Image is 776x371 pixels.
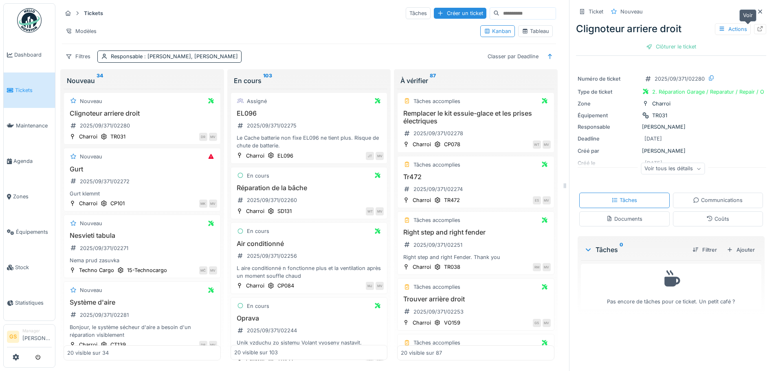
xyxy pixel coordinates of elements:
div: 2025/09/371/02272 [80,178,130,185]
div: MV [543,140,551,149]
div: Responsable [578,123,639,131]
a: Zones [4,179,55,214]
div: Responsable [111,53,238,60]
div: Charroi [79,200,97,207]
h3: Remplacer le kit essuie-glace et les prises électriques [401,110,551,125]
div: MV [543,196,551,204]
div: CP101 [110,200,125,207]
div: Charroi [413,319,431,327]
div: Tâches accomplies [413,339,460,347]
div: MV [543,263,551,271]
div: Zone [578,100,639,108]
div: CP084 [277,282,294,290]
div: MV [209,200,217,208]
div: Équipement [578,112,639,119]
div: Nouveau [80,286,102,294]
div: TR472 [444,196,460,204]
span: Dashboard [14,51,52,59]
div: Modèles [62,25,100,37]
div: MJ [366,282,374,290]
div: Tâches [611,196,637,204]
a: Tickets [4,72,55,108]
div: Gurt klemmt [67,190,217,198]
div: Nouveau [80,97,102,105]
div: À vérifier [400,76,551,86]
div: Ajouter [723,244,758,255]
sup: 87 [430,76,436,86]
div: En cours [247,302,269,310]
div: Documents [606,215,642,223]
div: Tâches accomplies [413,97,460,105]
div: Charroi [413,140,431,148]
h3: Gurt [67,165,217,173]
div: Clignoteur arriere droit [576,22,766,36]
div: MV [543,319,551,327]
h3: Tr472 [401,173,551,181]
div: Voir tous les détails [641,163,705,175]
div: 2025/09/371/02275 [247,122,297,130]
div: Numéro de ticket [578,75,639,83]
div: L aire conditionné n fonctionne plus et la ventilation après un moment souffle chaud [234,264,384,280]
div: En cours [247,172,269,180]
div: EL096 [277,152,293,160]
div: Charroi [246,282,264,290]
div: En cours [247,227,269,235]
div: 2025/09/371/02260 [247,196,297,204]
div: Ticket [589,8,603,15]
div: SD131 [277,207,292,215]
div: Tâches [406,7,431,19]
div: Pas encore de tâches pour ce ticket. Un petit café ? [586,268,756,305]
h3: EL096 [234,110,384,117]
li: [PERSON_NAME] [22,328,52,345]
div: Nouveau [80,153,102,160]
h3: Oprava [234,314,384,322]
div: Kanban [484,27,511,35]
span: Zones [13,193,52,200]
sup: 0 [620,245,623,255]
a: Stock [4,250,55,285]
a: Dashboard [4,37,55,72]
div: Filtres [62,50,94,62]
div: Nema prud zasuvka [67,257,217,264]
div: TR031 [652,112,667,119]
strong: Tickets [81,9,106,17]
span: Tickets [15,86,52,94]
div: Charroi [413,196,431,204]
h3: Air conditionné [234,240,384,248]
div: Right step and right Fender. Thank you [401,253,551,261]
div: Nouveau [80,220,102,227]
span: Stock [15,263,52,271]
div: Clôturer le ticket [643,41,699,52]
div: 2025/09/371/02280 [655,75,705,83]
div: 2025/09/371/02251 [413,241,462,249]
div: Charroi [246,152,264,160]
div: 20 visible sur 103 [234,349,278,357]
div: 15-Technocargo [127,266,167,274]
div: DB [199,341,207,349]
a: Agenda [4,143,55,179]
div: 2025/09/371/02244 [247,327,297,334]
span: Maintenance [16,122,52,130]
div: 2025/09/371/02271 [80,244,128,252]
div: DR [199,133,207,141]
div: Le Cache batterie non fixe EL096 ne tient plus. Risque de chute de batterie. [234,134,384,149]
div: MV [376,207,384,215]
h3: Système d'aire [67,299,217,306]
div: Communications [693,196,743,204]
div: CP078 [444,140,460,148]
div: Bonjour, le système sécheur d'aire a besoin d'un réparation visiblement [67,323,217,339]
div: Charroi [79,341,97,349]
div: Tâches [584,245,686,255]
div: En cours [234,76,385,86]
div: RM [533,263,541,271]
h3: Nesvieti tabula [67,232,217,239]
div: Voir [739,9,756,21]
div: [PERSON_NAME] [578,123,765,131]
a: GS Manager[PERSON_NAME] [7,328,52,347]
div: JT [366,152,374,160]
span: Statistiques [15,299,52,307]
div: Charroi [246,207,264,215]
div: WT [533,140,541,149]
div: Assigné [247,97,267,105]
div: ES [533,196,541,204]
